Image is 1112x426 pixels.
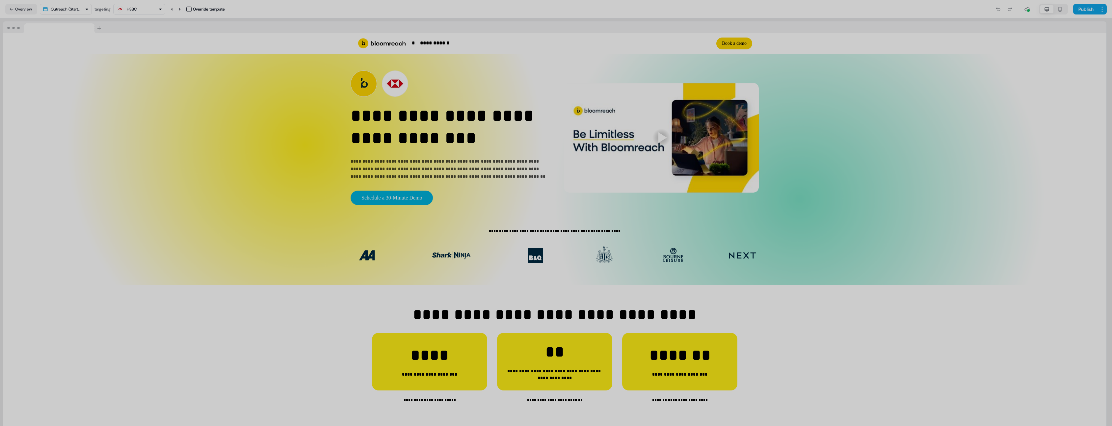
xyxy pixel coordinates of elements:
img: Image [588,242,621,269]
div: Schedule a 30-Minute Demo [351,191,545,205]
img: Image [420,242,483,269]
div: HSBC [127,6,137,13]
img: Image [351,242,384,269]
div: targeting [94,6,111,13]
div: Outreach (Starter) [51,6,82,13]
button: Book a demo [716,38,752,49]
button: HSBC [113,4,165,14]
button: Schedule a 30-Minute Demo [351,191,433,205]
img: Image [726,242,759,269]
button: Publish [1073,4,1098,14]
div: ImageImageImageImageImageImage [347,239,762,272]
img: Image [357,38,407,49]
div: Override template [193,6,225,13]
img: Image [657,242,690,269]
img: Browser topbar [3,21,104,33]
div: Book a demo [557,38,752,49]
img: Image [519,242,552,269]
button: Overview [5,4,37,14]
